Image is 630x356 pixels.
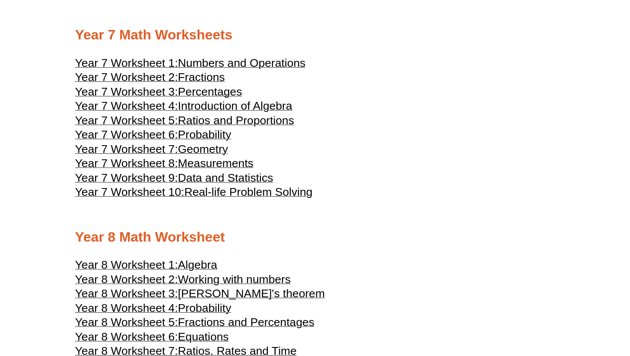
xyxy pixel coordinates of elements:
span: Year 8 Worksheet 4: [75,302,178,314]
a: Year 7 Worksheet 2:Fractions [75,75,225,83]
span: Measurements [178,157,253,170]
span: Year 8 Worksheet 6: [75,330,178,343]
span: Year 8 Worksheet 2: [75,273,178,286]
a: Year 7 Worksheet 5:Ratios and Proportions [75,118,294,126]
a: Year 8 Worksheet 6:Equations [75,334,229,343]
span: Algebra [178,258,217,271]
span: Geometry [178,143,228,156]
a: Year 7 Worksheet 6:Probability [75,132,231,141]
a: Year 7 Worksheet 10:Real-life Problem Solving [75,189,312,198]
a: Year 8 Worksheet 2:Working with numbers [75,277,291,285]
h2: Year 8 Math Worksheet [75,228,555,246]
a: Year 7 Worksheet 4:Introduction of Algebra [75,103,292,112]
span: [PERSON_NAME]'s theorem [178,287,325,300]
span: Year 8 Worksheet 5: [75,316,178,329]
a: Year 7 Worksheet 7:Geometry [75,147,228,155]
a: Year 8 Worksheet 3:[PERSON_NAME]'s theorem [75,291,325,299]
span: Year 7 Worksheet 6: [75,128,178,141]
a: Year 7 Worksheet 8:Measurements [75,161,253,169]
a: Year 8 Worksheet 4:Probability [75,305,231,314]
a: Year 7 Worksheet 1:Numbers and Operations [75,60,306,69]
span: Year 7 Worksheet 8: [75,157,178,170]
span: Ratios and Proportions [178,114,294,127]
span: Year 7 Worksheet 1: [75,57,178,69]
span: Fractions and Percentages [178,316,315,329]
a: Year 7 Worksheet 3:Percentages [75,89,242,98]
a: Year 8 Worksheet 5:Fractions and Percentages [75,320,315,328]
span: Probability [178,128,231,141]
a: Year 8 Worksheet 1:Algebra [75,262,217,271]
span: Equations [178,330,229,343]
span: Probability [178,302,231,314]
span: Year 7 Worksheet 10: [75,185,184,198]
span: Fractions [178,71,225,84]
span: Year 8 Worksheet 1: [75,258,178,271]
iframe: Chat Widget [483,259,630,356]
h2: Year 7 Math Worksheets [75,26,555,44]
span: Percentages [178,85,242,98]
span: Year 7 Worksheet 4: [75,99,178,112]
span: Numbers and Operations [178,57,306,69]
span: Real-life Problem Solving [184,185,312,198]
a: Year 7 Worksheet 9:Data and Statistics [75,175,273,184]
span: Year 8 Worksheet 3: [75,287,178,300]
span: Year 7 Worksheet 2: [75,71,178,84]
span: Year 7 Worksheet 5: [75,114,178,127]
span: Year 7 Worksheet 7: [75,143,178,156]
span: Introduction of Algebra [178,99,292,112]
span: Year 7 Worksheet 9: [75,171,178,184]
span: Data and Statistics [178,171,273,184]
span: Working with numbers [178,273,291,286]
span: Year 7 Worksheet 3: [75,85,178,98]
